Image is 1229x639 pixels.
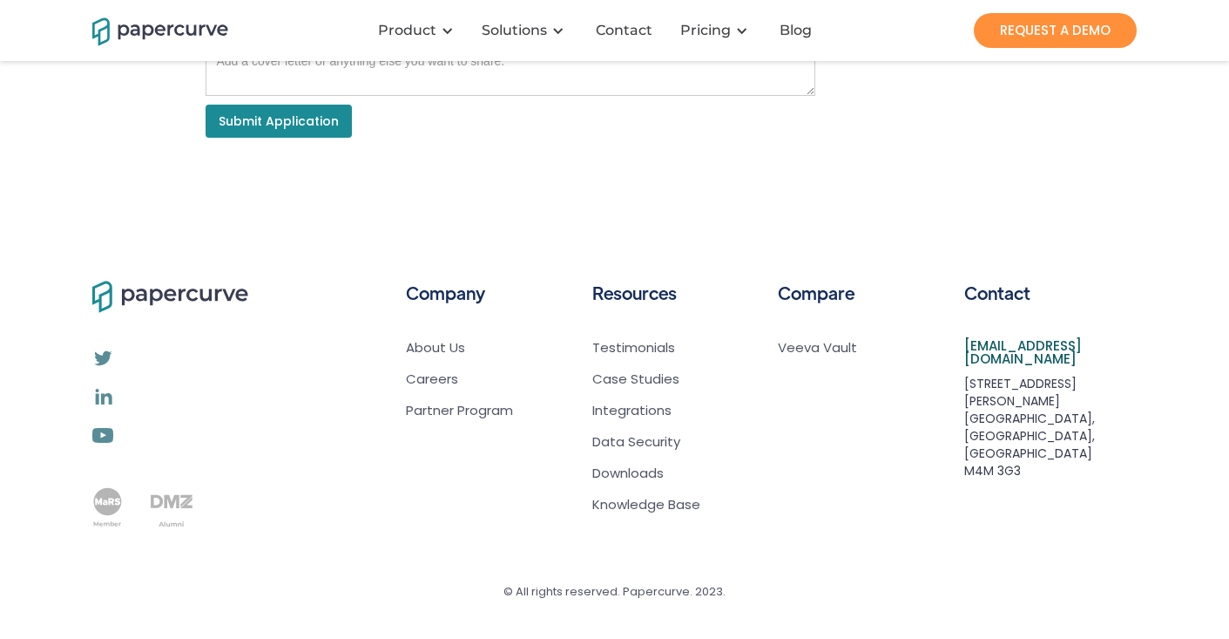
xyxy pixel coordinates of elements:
a: Integrations [592,402,672,419]
div: [STREET_ADDRESS][PERSON_NAME] [GEOGRAPHIC_DATA], [GEOGRAPHIC_DATA], [GEOGRAPHIC_DATA] M4M 3G3 [964,375,1137,479]
div: Product [378,22,436,39]
input: Submit Application [206,105,352,138]
h6: Company [406,277,485,309]
a: home [92,15,206,45]
h6: Resources [592,277,677,309]
div: Contact [596,22,652,39]
a: Partner Program [406,402,513,419]
a: About Us [406,339,513,357]
a: Downloads [592,465,664,482]
h6: Contact [964,277,1030,309]
a: Data Security [592,433,680,451]
div: Blog [780,22,812,39]
div: Solutions [471,4,582,57]
a: Contact [582,22,670,39]
a: Testimonials [592,339,675,357]
div: Product [368,4,471,57]
a: [EMAIL_ADDRESS][DOMAIN_NAME] [964,339,1137,365]
div: Solutions [482,22,547,39]
a: Veeva Vault [778,339,857,357]
div: Pricing [670,4,766,57]
a: Blog [766,22,829,39]
a: Knowledge Base [592,496,700,513]
a: REQUEST A DEMO [974,13,1137,48]
h6: Compare [778,277,854,309]
a: Careers [406,370,513,388]
a: Case Studies [592,370,679,388]
div: © All rights reserved. Papercurve. 2023. [92,580,1137,604]
a: Pricing [680,22,731,39]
